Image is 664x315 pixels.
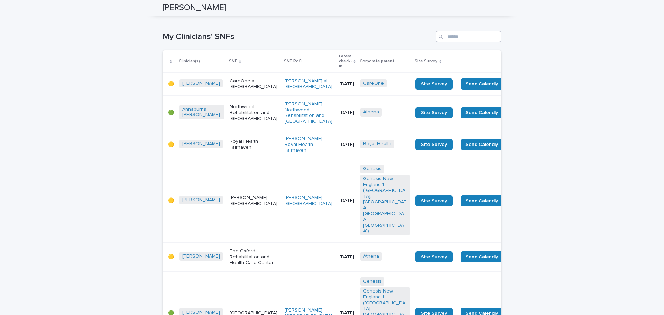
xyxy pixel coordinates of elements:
[363,81,384,86] a: CareOne
[363,141,391,147] a: Royal Health
[168,198,174,204] p: 🟡
[421,254,447,259] span: Site Survey
[285,101,334,124] a: [PERSON_NAME] - Northwood Rehabilitation and [GEOGRAPHIC_DATA]
[163,243,554,271] tr: 🟡[PERSON_NAME] The Oxford Rehabilitation and Health Care Center-[DATE]Athena Site SurveySend Cale...
[360,57,394,65] p: Corporate parent
[168,81,174,87] p: 🟡
[168,110,174,116] p: 🟢
[163,3,226,13] h2: [PERSON_NAME]
[421,110,447,115] span: Site Survey
[168,142,174,148] p: 🟡
[340,142,355,148] p: [DATE]
[465,81,498,87] span: Send Calendly
[421,142,447,147] span: Site Survey
[415,107,453,118] a: Site Survey
[230,248,279,266] p: The Oxford Rehabilitation and Health Care Center
[363,253,379,259] a: Athena
[230,78,279,90] p: CareOne at [GEOGRAPHIC_DATA]
[229,57,237,65] p: SNF
[340,198,355,204] p: [DATE]
[465,141,498,148] span: Send Calendly
[163,159,554,243] tr: 🟡[PERSON_NAME] [PERSON_NAME][GEOGRAPHIC_DATA][PERSON_NAME][GEOGRAPHIC_DATA] [DATE]Genesis Genesis...
[363,109,379,115] a: Athena
[285,195,334,207] a: [PERSON_NAME][GEOGRAPHIC_DATA]
[421,82,447,86] span: Site Survey
[340,81,355,87] p: [DATE]
[182,253,220,259] a: [PERSON_NAME]
[285,136,334,153] a: [PERSON_NAME] - Royal Health Fairhaven
[230,195,279,207] p: [PERSON_NAME][GEOGRAPHIC_DATA]
[230,139,279,150] p: Royal Health Fairhaven
[461,251,502,262] button: Send Calendly
[230,104,279,121] p: Northwood Rehabilitation and [GEOGRAPHIC_DATA]
[182,81,220,86] a: [PERSON_NAME]
[465,109,498,116] span: Send Calendly
[461,107,502,118] button: Send Calendly
[182,197,220,203] a: [PERSON_NAME]
[340,110,355,116] p: [DATE]
[465,253,498,260] span: Send Calendly
[182,141,220,147] a: [PERSON_NAME]
[163,32,433,42] h1: My Clinicians' SNFs
[163,130,554,159] tr: 🟡[PERSON_NAME] Royal Health Fairhaven[PERSON_NAME] - Royal Health Fairhaven [DATE]Royal Health Si...
[340,254,355,260] p: [DATE]
[339,53,352,70] p: Latest check-in
[163,73,554,96] tr: 🟡[PERSON_NAME] CareOne at [GEOGRAPHIC_DATA][PERSON_NAME] at [GEOGRAPHIC_DATA] [DATE]CareOne Site ...
[415,251,453,262] a: Site Survey
[363,166,381,172] a: Genesis
[415,195,453,206] a: Site Survey
[415,78,453,90] a: Site Survey
[415,57,437,65] p: Site Survey
[182,106,221,118] a: Annapurna [PERSON_NAME]
[285,254,334,260] p: -
[415,139,453,150] a: Site Survey
[363,279,381,285] a: Genesis
[363,176,407,234] a: Genesis New England 1 ([GEOGRAPHIC_DATA], [GEOGRAPHIC_DATA], [GEOGRAPHIC_DATA], [GEOGRAPHIC_DATA])
[285,78,334,90] a: [PERSON_NAME] at [GEOGRAPHIC_DATA]
[465,197,498,204] span: Send Calendly
[168,254,174,260] p: 🟡
[179,57,200,65] p: Clinician(s)
[421,198,447,203] span: Site Survey
[284,57,302,65] p: SNF PoC
[461,195,502,206] button: Send Calendly
[436,31,501,42] input: Search
[461,78,502,90] button: Send Calendly
[461,139,502,150] button: Send Calendly
[163,95,554,130] tr: 🟢Annapurna [PERSON_NAME] Northwood Rehabilitation and [GEOGRAPHIC_DATA][PERSON_NAME] - Northwood ...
